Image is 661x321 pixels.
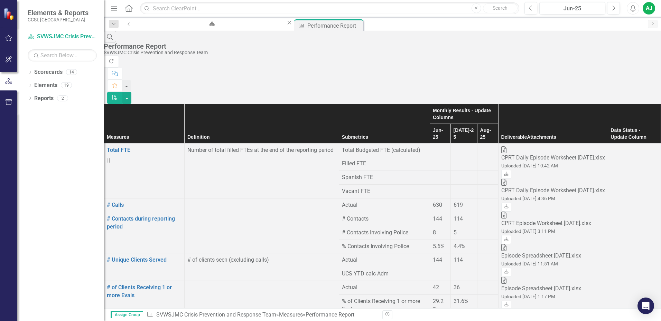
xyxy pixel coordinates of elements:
[539,2,605,14] button: Jun-25
[107,215,175,230] a: # Contacts during reporting period
[454,202,463,208] span: 619
[501,163,558,168] small: Uploaded [DATE] 10:42 AM
[430,281,450,295] td: Double-Click to Edit
[454,229,457,236] span: 5
[28,9,89,17] span: Elements & Reports
[342,284,357,291] span: Actual
[430,157,450,171] td: Double-Click to Edit
[433,127,448,140] div: Jun-25
[342,188,370,194] span: Vacant FTE
[450,281,477,295] td: Double-Click to Edit
[147,311,377,319] div: » »
[430,185,450,198] td: Double-Click to Edit
[433,107,495,121] div: Monthly Results - Update Columns
[643,2,655,14] div: AJ
[107,134,181,140] div: Measures
[450,198,477,212] td: Double-Click to Edit
[342,202,357,208] span: Actual
[433,298,444,312] span: 29.2%
[450,267,477,281] td: Double-Click to Edit
[450,185,477,198] td: Double-Click to Edit
[307,21,362,30] div: Performance Report
[433,284,439,291] span: 42
[66,69,77,75] div: 14
[454,215,463,222] span: 114
[430,198,450,212] td: Double-Click to Edit
[433,202,442,208] span: 630
[477,253,498,267] td: Double-Click to Edit
[454,256,463,263] span: 114
[107,202,124,208] a: # Calls
[480,127,495,140] div: Aug-25
[477,185,498,198] td: Double-Click to Edit
[501,294,555,299] small: Uploaded [DATE] 1:17 PM
[430,253,450,267] td: Double-Click to Edit
[342,147,420,153] span: Total Budgeted FTE (calculated)
[477,226,498,240] td: Double-Click to Edit
[542,4,603,13] div: Jun-25
[501,154,605,162] div: CPRT Daily Episode Worksheet [DATE].xlsx
[493,5,508,11] span: Search
[450,226,477,240] td: Double-Click to Edit
[342,298,420,312] span: % of Clients Receiving 1 or more Evals
[477,267,498,281] td: Double-Click to Edit
[450,171,477,185] td: Double-Click to Edit
[342,270,389,277] span: UCS YTD calc Adm
[477,198,498,212] td: Double-Click to Edit
[501,261,558,266] small: Uploaded [DATE] 11:51 AM
[430,171,450,185] td: Double-Click to Edit
[454,298,468,304] span: 31.6%
[28,33,97,41] a: SVWSJMC Crisis Prevention and Response Team
[342,229,408,236] span: # Contacts Involving Police
[501,220,605,227] div: CPRT Episode Worksheet [DATE].xlsx
[430,212,450,226] td: Double-Click to Edit
[104,42,658,50] div: Performance Report
[156,311,276,318] a: SVWSJMC Crisis Prevention and Response Team
[306,311,354,318] div: Performance Report
[454,284,460,291] span: 36
[342,134,427,140] div: Submetrics
[3,8,16,20] img: ClearPoint Strategy
[104,50,658,55] div: SVWSJMC Crisis Prevention and Response Team
[187,134,336,140] div: Definition
[501,196,555,201] small: Uploaded [DATE] 4:36 PM
[450,212,477,226] td: Double-Click to Edit
[104,198,185,212] td: Double-Click to Edit Right Click for Context Menu
[611,127,658,140] div: Data Status - Update Column
[107,147,130,153] a: Total FTE
[279,311,303,318] a: Measures
[430,226,450,240] td: Double-Click to Edit
[140,2,519,14] input: Search ClearPoint...
[450,157,477,171] td: Double-Click to Edit
[34,81,57,89] a: Elements
[483,3,518,13] button: Search
[501,285,605,293] div: Episode Spreadsheet [DATE].xlsx
[104,253,185,281] td: Double-Click to Edit Right Click for Context Menu
[104,281,185,317] td: Double-Click to Edit Right Click for Context Menu
[342,256,357,263] span: Actual
[342,174,373,181] span: Spanish FTE
[34,68,63,76] a: Scorecards
[433,229,436,236] span: 8
[28,49,97,61] input: Search Below...
[454,243,465,250] span: 4.4%
[342,215,369,222] span: # Contacts
[433,215,442,222] span: 144
[501,228,555,234] small: Uploaded [DATE] 3:11 PM
[104,212,185,253] td: Double-Click to Edit Right Click for Context Menu
[136,19,286,28] a: St. [PERSON_NAME] Crisis Prevention & Response Team Landing Page
[450,253,477,267] td: Double-Click to Edit
[637,298,654,314] div: Open Intercom Messenger
[142,26,280,35] div: St. [PERSON_NAME] Crisis Prevention & Response Team Landing Page
[34,95,54,103] a: Reports
[501,252,605,260] div: Episode Spreadsheet [DATE].xlsx
[28,17,89,22] small: CCSI: [GEOGRAPHIC_DATA]
[501,187,605,195] div: CPRT Daily Episode Worksheet [DATE].xlsx
[433,256,442,263] span: 144
[107,284,172,299] a: # of Clients Receiving 1 or more Evals
[61,82,72,88] div: 19
[433,243,445,250] span: 5.6%
[477,212,498,226] td: Double-Click to Edit
[187,146,336,154] p: Number of total filled FTEs at the end of the reporting period
[501,134,605,140] div: Deliverable Attachments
